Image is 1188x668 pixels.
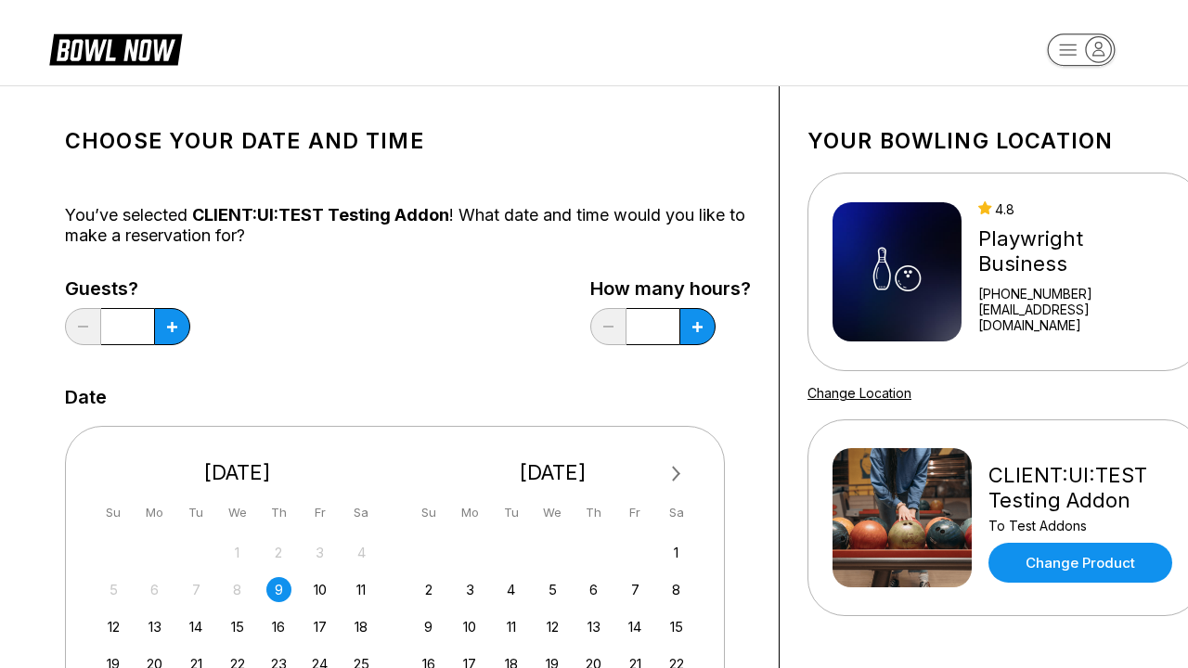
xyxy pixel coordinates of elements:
div: Choose Wednesday, November 5th, 2025 [540,577,565,602]
div: Not available Friday, October 3rd, 2025 [307,540,332,565]
div: Sa [349,500,374,525]
div: Choose Sunday, November 2nd, 2025 [416,577,441,602]
div: Not available Tuesday, October 7th, 2025 [184,577,209,602]
div: Choose Friday, November 7th, 2025 [623,577,648,602]
div: Choose Saturday, November 8th, 2025 [664,577,689,602]
a: Change Location [807,385,911,401]
div: Fr [623,500,648,525]
div: We [540,500,565,525]
div: Choose Tuesday, November 4th, 2025 [498,577,523,602]
div: Choose Wednesday, October 15th, 2025 [225,614,250,639]
div: Su [416,500,441,525]
div: Choose Saturday, November 1st, 2025 [664,540,689,565]
div: Choose Tuesday, October 14th, 2025 [184,614,209,639]
div: Choose Thursday, November 13th, 2025 [581,614,606,639]
div: Mo [142,500,167,525]
div: Choose Sunday, November 9th, 2025 [416,614,441,639]
div: Not available Monday, October 6th, 2025 [142,577,167,602]
div: Playwright Business [978,226,1177,276]
div: Choose Sunday, October 12th, 2025 [101,614,126,639]
div: [DATE] [94,460,381,485]
div: Choose Saturday, November 15th, 2025 [664,614,689,639]
div: Tu [498,500,523,525]
label: Date [65,387,107,407]
div: Choose Saturday, October 18th, 2025 [349,614,374,639]
div: Choose Monday, October 13th, 2025 [142,614,167,639]
div: We [225,500,250,525]
div: Choose Thursday, October 16th, 2025 [266,614,291,639]
div: Choose Saturday, October 11th, 2025 [349,577,374,602]
a: Change Product [988,543,1172,583]
div: Not available Thursday, October 2nd, 2025 [266,540,291,565]
div: Choose Monday, November 10th, 2025 [458,614,483,639]
div: To Test Addons [988,518,1177,533]
div: Choose Tuesday, November 11th, 2025 [498,614,523,639]
div: Th [266,500,291,525]
div: Choose Friday, November 14th, 2025 [623,614,648,639]
label: How many hours? [590,278,751,299]
div: Not available Wednesday, October 1st, 2025 [225,540,250,565]
div: Not available Wednesday, October 8th, 2025 [225,577,250,602]
div: Not available Sunday, October 5th, 2025 [101,577,126,602]
div: Mo [458,500,483,525]
div: Choose Monday, November 3rd, 2025 [458,577,483,602]
div: Sa [664,500,689,525]
div: Tu [184,500,209,525]
div: Fr [307,500,332,525]
div: Choose Friday, October 17th, 2025 [307,614,332,639]
span: CLIENT:UI:TEST Testing Addon [192,205,449,225]
div: [PHONE_NUMBER] [978,286,1177,302]
button: Next Month [662,459,691,489]
div: Th [581,500,606,525]
div: Choose Friday, October 10th, 2025 [307,577,332,602]
div: Choose Wednesday, November 12th, 2025 [540,614,565,639]
img: Playwright Business [833,202,962,341]
div: [DATE] [409,460,697,485]
a: [EMAIL_ADDRESS][DOMAIN_NAME] [978,302,1177,333]
label: Guests? [65,278,190,299]
div: Not available Saturday, October 4th, 2025 [349,540,374,565]
div: Choose Thursday, November 6th, 2025 [581,577,606,602]
div: CLIENT:UI:TEST Testing Addon [988,463,1177,513]
div: You’ve selected ! What date and time would you like to make a reservation for? [65,205,751,246]
div: Su [101,500,126,525]
div: 4.8 [978,201,1177,217]
h1: Choose your Date and time [65,128,751,154]
img: CLIENT:UI:TEST Testing Addon [833,448,972,587]
div: Choose Thursday, October 9th, 2025 [266,577,291,602]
